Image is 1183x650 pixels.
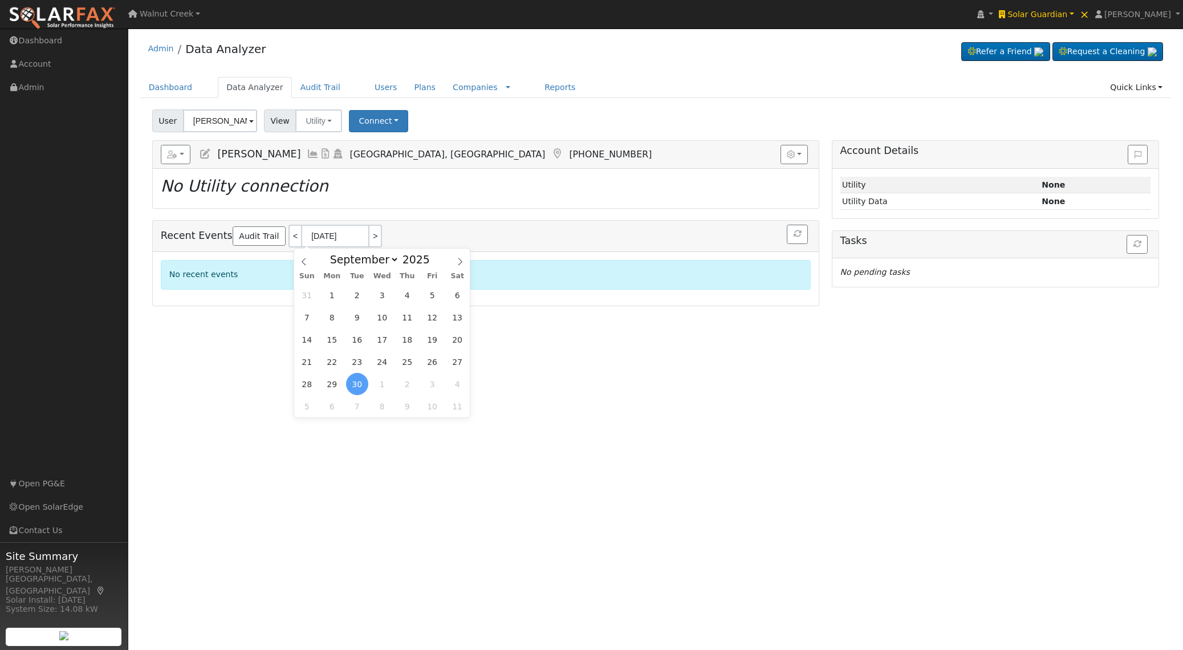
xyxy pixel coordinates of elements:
span: September 10, 2025 [371,306,393,328]
a: Audit Trail [233,226,286,246]
span: September 22, 2025 [321,351,343,373]
button: Connect [349,110,408,132]
span: September 28, 2025 [296,373,318,395]
button: Refresh [787,225,808,244]
a: Data Analyzer [218,77,292,98]
span: October 2, 2025 [396,373,418,395]
a: Map [551,148,563,160]
h5: Recent Events [161,225,811,247]
img: retrieve [1034,47,1043,56]
a: Bills [319,148,332,160]
span: September 3, 2025 [371,284,393,306]
h5: Tasks [840,235,1151,247]
span: September 7, 2025 [296,306,318,328]
span: View [264,109,296,132]
a: Audit Trail [292,77,349,98]
button: Issue History [1128,145,1148,164]
span: September 12, 2025 [421,306,444,328]
span: September 11, 2025 [396,306,418,328]
i: No pending tasks [840,267,910,277]
span: Sun [294,273,319,280]
a: Multi-Series Graph [307,148,319,160]
span: September 9, 2025 [346,306,368,328]
span: October 11, 2025 [446,395,469,417]
span: September 14, 2025 [296,328,318,351]
span: October 7, 2025 [346,395,368,417]
span: Solar Guardian [1007,10,1067,19]
td: Utility [840,177,1040,193]
span: September 13, 2025 [446,306,469,328]
span: User [152,109,184,132]
span: September 25, 2025 [396,351,418,373]
span: September 29, 2025 [321,373,343,395]
img: retrieve [59,631,68,640]
span: September 23, 2025 [346,351,368,373]
span: October 5, 2025 [296,395,318,417]
span: September 26, 2025 [421,351,444,373]
a: Admin [148,44,174,53]
span: Mon [319,273,344,280]
span: October 4, 2025 [446,373,469,395]
span: [GEOGRAPHIC_DATA], [GEOGRAPHIC_DATA] [350,149,546,160]
span: September 15, 2025 [321,328,343,351]
img: SolarFax [9,6,116,30]
span: August 31, 2025 [296,284,318,306]
a: Map [96,586,106,595]
td: Utility Data [840,193,1040,210]
span: Site Summary [6,549,122,564]
a: Plans [406,77,444,98]
a: Request a Cleaning [1052,42,1163,62]
span: September 21, 2025 [296,351,318,373]
a: Dashboard [140,77,201,98]
span: September 6, 2025 [446,284,469,306]
a: Edit User (36065) [199,148,212,160]
span: September 19, 2025 [421,328,444,351]
span: [PERSON_NAME] [1104,10,1171,19]
span: September 8, 2025 [321,306,343,328]
span: September 17, 2025 [371,328,393,351]
a: Users [366,77,406,98]
strong: ID: null, authorized: None [1042,180,1065,189]
strong: None [1042,197,1065,206]
span: Tue [344,273,369,280]
span: October 1, 2025 [371,373,393,395]
span: September 18, 2025 [396,328,418,351]
span: Sat [445,273,470,280]
a: Refer a Friend [961,42,1050,62]
h5: Account Details [840,145,1151,157]
div: [GEOGRAPHIC_DATA], [GEOGRAPHIC_DATA] [6,573,122,597]
a: > [369,225,382,247]
span: Thu [395,273,420,280]
a: < [288,225,301,247]
div: System Size: 14.08 kW [6,603,122,615]
span: Walnut Creek [140,9,193,18]
div: [PERSON_NAME] [6,564,122,576]
a: Login As (last 10/02/2025 4:14:05 PM) [332,148,344,160]
a: Reports [536,77,584,98]
span: Fri [420,273,445,280]
span: September 27, 2025 [446,351,469,373]
input: Select a User [183,109,257,132]
span: October 9, 2025 [396,395,418,417]
div: No recent events [161,260,811,289]
select: Month [324,253,399,266]
span: October 10, 2025 [421,395,444,417]
span: September 30, 2025 [346,373,368,395]
span: × [1080,7,1090,21]
span: October 8, 2025 [371,395,393,417]
span: September 4, 2025 [396,284,418,306]
a: Data Analyzer [185,42,266,56]
span: October 6, 2025 [321,395,343,417]
a: Companies [453,83,498,92]
span: September 5, 2025 [421,284,444,306]
span: October 3, 2025 [421,373,444,395]
span: September 20, 2025 [446,328,469,351]
i: No Utility connection [161,177,328,196]
span: September 24, 2025 [371,351,393,373]
span: [PHONE_NUMBER] [569,149,652,160]
span: Wed [369,273,395,280]
button: Utility [295,109,342,132]
button: Refresh [1127,235,1148,254]
span: September 1, 2025 [321,284,343,306]
a: Quick Links [1101,77,1171,98]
